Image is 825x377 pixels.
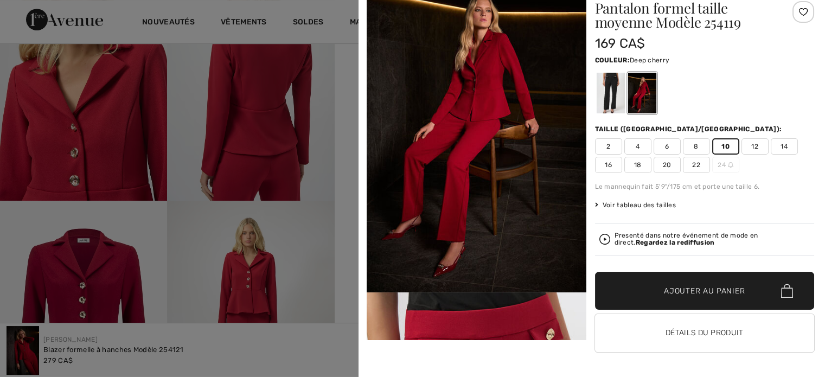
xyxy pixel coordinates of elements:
span: 10 [712,138,739,155]
span: 20 [654,157,681,173]
span: 6 [654,138,681,155]
span: 16 [595,157,622,173]
img: Regardez la rediffusion [599,234,610,245]
span: 2 [595,138,622,155]
div: Noir [596,73,624,113]
span: 169 CA$ [595,36,645,51]
img: ring-m.svg [728,162,733,168]
button: Détails du produit [595,314,815,352]
span: Voir tableau des tailles [595,200,676,210]
h1: Pantalon formel taille moyenne Modèle 254119 [595,1,778,29]
span: Couleur: [595,56,630,64]
strong: Regardez la rediffusion [636,239,715,246]
div: Le mannequin fait 5'9"/175 cm et porte une taille 6. [595,182,815,191]
span: 12 [741,138,769,155]
span: Chat [24,8,46,17]
span: 24 [712,157,739,173]
span: 4 [624,138,651,155]
div: Presenté dans notre événement de mode en direct. [615,232,810,246]
span: 14 [771,138,798,155]
button: Ajouter au panier [595,272,815,310]
span: 22 [683,157,710,173]
div: Deep cherry [628,73,656,113]
span: Ajouter au panier [664,285,745,297]
span: 8 [683,138,710,155]
span: 18 [624,157,651,173]
div: Taille ([GEOGRAPHIC_DATA]/[GEOGRAPHIC_DATA]): [595,124,784,134]
span: Deep cherry [630,56,669,64]
img: Bag.svg [781,284,793,298]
